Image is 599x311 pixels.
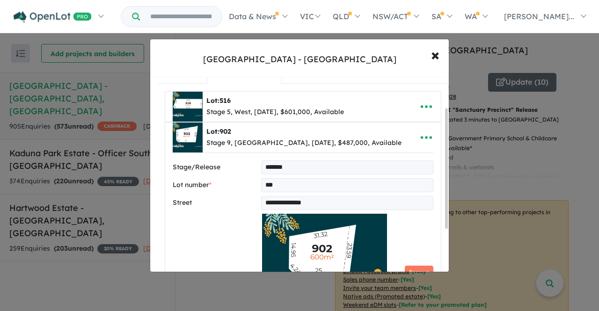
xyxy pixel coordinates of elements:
img: Openlot PRO Logo White [14,11,92,23]
span: [PERSON_NAME]... [504,12,574,21]
label: Stage/Release [173,162,257,173]
input: Try estate name, suburb, builder or developer [142,7,220,27]
div: Stage 5, West, [DATE], $601,000, Available [206,107,344,118]
span: 902 [219,127,231,136]
b: Lot: [206,127,231,136]
label: Lot number [173,180,257,191]
label: Image [173,271,258,282]
span: 516 [219,96,231,105]
b: Lot: [206,96,231,105]
button: Remove [405,266,433,279]
div: [GEOGRAPHIC_DATA] - [GEOGRAPHIC_DATA] [203,53,396,65]
img: Ridgelea Estate - Pakenham East - Lot 902 [262,214,387,307]
img: Ridgelea%20Estate%20-%20Pakenham%20East%20-%20Lot%20902___1724812772.jpg [173,123,203,152]
img: Ridgelea%20Estate%20-%20Pakenham%20East%20-%20Lot%20516___1724812681.jpg [173,92,203,122]
span: × [431,44,439,65]
label: Street [173,197,257,209]
div: Stage 9, [GEOGRAPHIC_DATA], [DATE], $487,000, Available [206,137,402,149]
